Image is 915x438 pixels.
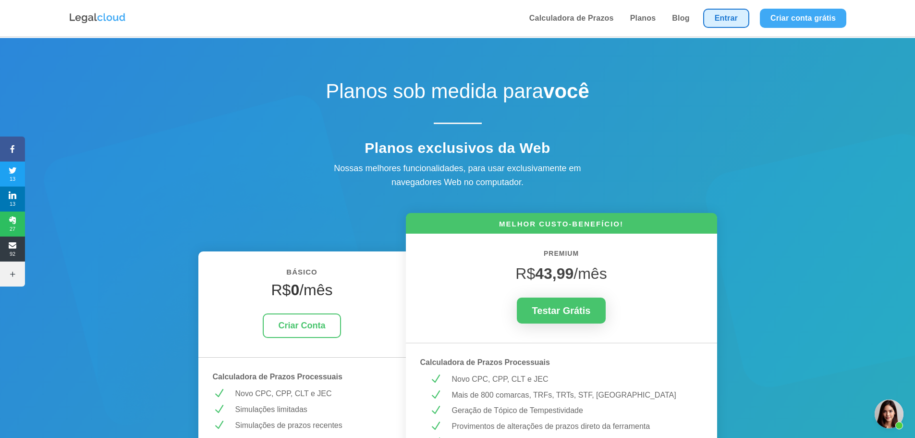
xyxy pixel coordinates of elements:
[535,265,573,282] strong: 43,99
[429,373,441,385] span: N
[420,358,550,366] strong: Calculadora de Prazos Processuais
[703,9,749,28] a: Entrar
[235,419,391,432] p: Simulações de prazos recentes
[69,12,126,25] img: Logo da Legalcloud
[290,139,626,162] h4: Planos exclusivos da Web
[263,313,341,338] a: Criar Conta
[452,420,694,433] p: Provimentos de alterações de prazos direto da ferramenta
[452,404,694,417] p: Geração de Tópico de Tempestividade
[452,373,694,386] p: Novo CPC, CPP, CLT e JEC
[235,388,391,400] p: Novo CPC, CPP, CLT e JEC
[314,162,602,189] div: Nossas melhores funcionalidades, para usar exclusivamente em navegadores Web no computador.
[429,404,441,416] span: N
[213,419,225,431] span: N
[213,266,391,283] h6: BÁSICO
[213,281,391,304] h4: R$ /mês
[213,403,225,415] span: N
[291,281,299,299] strong: 0
[213,388,225,400] span: N
[543,80,589,102] strong: você
[875,400,903,428] a: Bate-papo aberto
[452,389,694,401] p: Mais de 800 comarcas, TRFs, TRTs, STF, [GEOGRAPHIC_DATA]
[760,9,846,28] a: Criar conta grátis
[429,420,441,432] span: N
[517,298,606,324] a: Testar Grátis
[429,389,441,401] span: N
[235,403,391,416] p: Simulações limitadas
[290,79,626,108] h1: Planos sob medida para
[406,219,717,234] h6: MELHOR CUSTO-BENEFÍCIO!
[213,373,342,381] strong: Calculadora de Prazos Processuais
[420,248,703,264] h6: PREMIUM
[515,265,607,282] span: R$ /mês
